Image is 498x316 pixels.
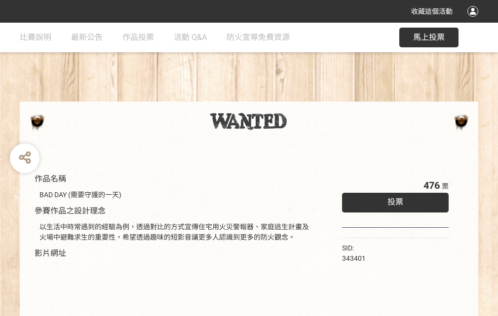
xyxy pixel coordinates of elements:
div: 以生活中時常遇到的經驗為例，透過對比的方式宣傳住宅用火災警報器、家庭逃生計畫及火場中避難求生的重要性，希望透過趣味的短影音讓更多人認識到更多的防火觀念。 [39,222,312,243]
a: 最新公告 [71,23,103,52]
span: 收藏這個活動 [411,7,453,15]
span: SID: 343401 [342,244,366,262]
span: 最新公告 [71,33,103,42]
span: 馬上投票 [413,33,445,42]
span: 參賽作品之設計理念 [35,206,106,215]
span: 影片網址 [35,248,66,258]
span: 比賽說明 [20,33,51,42]
button: 馬上投票 [399,28,459,47]
span: 作品投票 [122,33,154,42]
iframe: Facebook Share [368,243,418,253]
a: 比賽說明 [20,23,51,52]
span: 活動 Q&A [174,33,207,42]
span: 防火宣導免費資源 [227,33,290,42]
span: 投票 [387,197,403,207]
a: 防火宣導免費資源 [227,23,290,52]
span: 476 [423,179,440,191]
div: BAD DAY (需要守護的一天) [39,190,312,200]
a: 作品投票 [122,23,154,52]
a: 活動 Q&A [174,23,207,52]
span: 作品名稱 [35,174,66,183]
span: 票 [442,182,449,190]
